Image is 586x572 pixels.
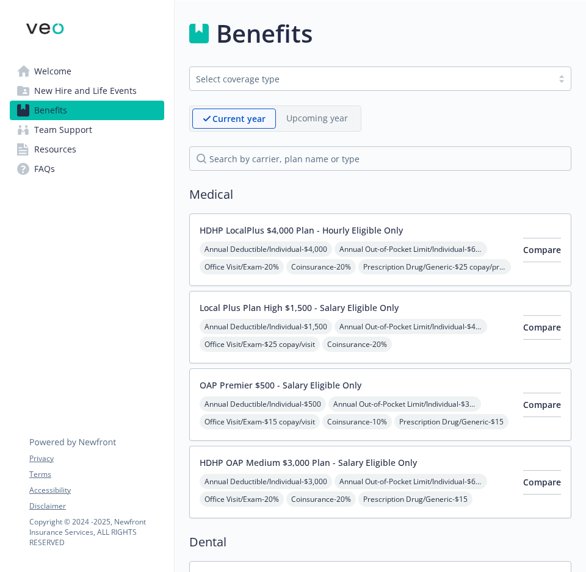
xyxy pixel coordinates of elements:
[10,101,164,120] a: Benefits
[200,319,332,334] span: Annual Deductible/Individual - $1,500
[200,456,417,469] button: HDHP OAP Medium $3,000 Plan - Salary Eligible Only
[29,517,164,548] p: Copyright © 2024 - 2025 , Newfront Insurance Services, ALL RIGHTS RESERVED
[276,109,358,129] span: Upcoming year
[29,501,164,512] a: Disclaimer
[335,241,487,257] span: Annual Out-of-Pocket Limit/Individual - $6,000
[29,485,164,496] a: Accessibility
[200,474,332,489] span: Annual Deductible/Individual - $3,000
[358,259,511,274] span: Prescription Drug/Generic - $25 copay/prescription
[322,414,392,429] span: Coinsurance - 10%
[335,319,487,334] span: Annual Out-of-Pocket Limit/Individual - $4,500
[200,414,320,429] span: Office Visit/Exam - $15 copay/visit
[34,81,137,101] span: New Hire and Life Events
[200,337,320,352] span: Office Visit/Exam - $25 copay/visit
[523,321,561,333] span: Compare
[523,244,561,256] span: Compare
[200,301,399,314] button: Local Plus Plan High $1,500 - Salary Eligible Only
[286,112,348,124] p: Upcoming year
[200,241,332,257] span: Annual Deductible/Individual - $4,000
[200,396,326,412] span: Annual Deductible/Individual - $500
[200,492,284,507] span: Office Visit/Exam - 20%
[216,15,313,52] h1: Benefits
[34,62,71,81] span: Welcome
[328,396,481,412] span: Annual Out-of-Pocket Limit/Individual - $3,000
[523,399,561,410] span: Compare
[200,259,284,274] span: Office Visit/Exam - 20%
[322,337,392,352] span: Coinsurance - 20%
[189,533,571,551] h2: Dental
[29,453,164,464] a: Privacy
[523,470,561,495] button: Compare
[286,259,356,274] span: Coinsurance - 20%
[394,414,508,429] span: Prescription Drug/Generic - $15
[10,81,164,101] a: New Hire and Life Events
[34,101,67,120] span: Benefits
[358,492,472,507] span: Prescription Drug/Generic - $15
[286,492,356,507] span: Coinsurance - 20%
[34,120,92,140] span: Team Support
[200,379,361,391] button: OAP Premier $500 - Salary Eligible Only
[34,159,55,179] span: FAQs
[10,62,164,81] a: Welcome
[212,112,266,125] p: Current year
[10,159,164,179] a: FAQs
[34,140,76,159] span: Resources
[10,120,164,140] a: Team Support
[523,315,561,340] button: Compare
[196,73,546,85] div: Select coverage type
[189,146,571,171] input: search by carrier, plan name or type
[189,185,571,204] h2: Medical
[29,469,164,480] a: Terms
[523,476,561,488] span: Compare
[523,393,561,417] button: Compare
[335,474,487,489] span: Annual Out-of-Pocket Limit/Individual - $6,000
[523,238,561,262] button: Compare
[200,224,403,237] button: HDHP LocalPlus $4,000 Plan - Hourly Eligible Only
[10,140,164,159] a: Resources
